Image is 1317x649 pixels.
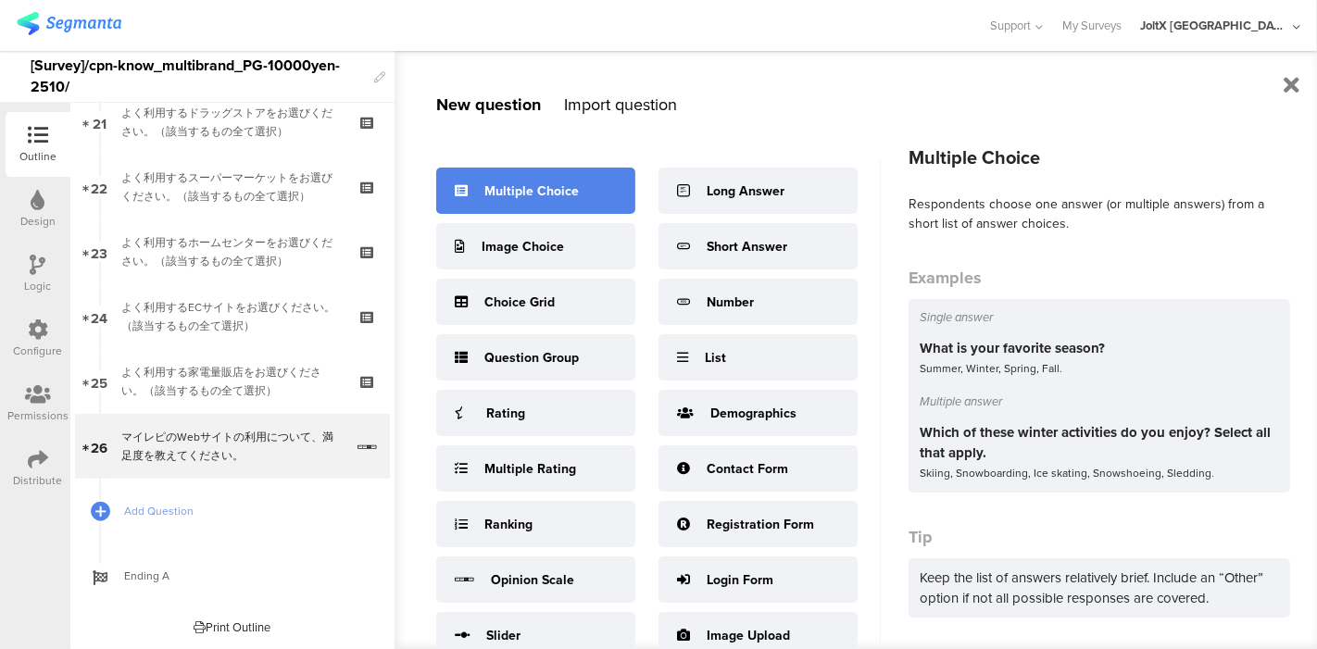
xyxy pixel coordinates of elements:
[991,17,1032,34] span: Support
[484,348,579,368] div: Question Group
[121,298,343,335] div: よく利用するECサイトをお選びください。（該当するもの全て選択）
[482,237,564,256] div: Image Choice
[920,393,1279,410] div: Multiple answer
[7,407,69,424] div: Permissions
[93,112,107,132] span: 21
[909,194,1290,233] div: Respondents choose one answer (or multiple answers) from a short list of answer choices.
[484,459,576,479] div: Multiple Rating
[564,93,677,117] div: Import question
[920,338,1279,358] div: What is your favorite season?
[75,90,390,155] a: 21 よく利用するドラッグストアをお選びください。（該当するもの全て選択）
[14,472,63,489] div: Distribute
[92,306,108,327] span: 24
[436,93,541,117] div: New question
[75,284,390,349] a: 24 よく利用するECサイトをお選びください。（該当するもの全て選択）
[707,626,790,645] div: Image Upload
[491,570,574,590] div: Opinion Scale
[484,293,555,312] div: Choice Grid
[75,219,390,284] a: 23 よく利用するホームセンターをお選びください。（該当するもの全て選択）
[707,459,788,479] div: Contact Form
[486,404,525,423] div: Rating
[121,233,343,270] div: よく利用するホームセンターをお選びください。（該当するもの全て選択）
[484,181,579,201] div: Multiple Choice
[92,177,108,197] span: 22
[25,278,52,294] div: Logic
[707,237,787,256] div: Short Answer
[75,155,390,219] a: 22 よく利用するスーパーマーケットをお選びください。（該当するもの全て選択）
[909,266,1290,290] div: Examples
[920,308,1279,326] div: Single answer
[909,558,1290,618] div: Keep the list of answers relatively brief. Include an “Other” option if not all possible response...
[14,343,63,359] div: Configure
[124,502,361,520] span: Add Question
[484,515,533,534] div: Ranking
[20,213,56,230] div: Design
[707,570,773,590] div: Login Form
[194,618,271,636] div: Print Outline
[19,148,56,165] div: Outline
[486,626,521,645] div: Slider
[909,525,1290,549] div: Tip
[1140,17,1288,34] div: JoltX [GEOGRAPHIC_DATA]
[121,428,344,465] div: マイレピのWebサイトの利用について、満足度を教えてください。
[92,242,108,262] span: 23
[121,104,343,141] div: よく利用するドラッグストアをお選びください。（該当するもの全て選択）
[707,293,754,312] div: Number
[31,51,365,102] div: [Survey]/cpn-know_multibrand_PG-10000yen-2510/
[707,181,784,201] div: Long Answer
[17,12,121,35] img: segmanta logo
[121,363,343,400] div: よく利用する家電量販店をお選びください。（該当するもの全て選択）
[75,349,390,414] a: 25 よく利用する家電量販店をお選びください。（該当するもの全て選択）
[920,422,1279,463] div: Which of these winter activities do you enjoy? Select all that apply.
[121,168,343,206] div: よく利用するスーパーマーケットをお選びください。（該当するもの全て選択）
[920,358,1279,379] div: Summer, Winter, Spring, Fall.
[92,436,108,456] span: 26
[124,567,361,585] span: Ending A
[75,543,390,608] a: Ending A
[920,463,1279,483] div: Skiing, Snowboarding, Ice skating, Snowshoeing, Sledding.
[707,515,814,534] div: Registration Form
[710,404,796,423] div: Demographics
[705,348,726,368] div: List
[909,144,1290,171] div: Multiple Choice
[75,414,390,479] a: 26 マイレピのWebサイトの利用について、満足度を教えてください。
[92,371,108,392] span: 25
